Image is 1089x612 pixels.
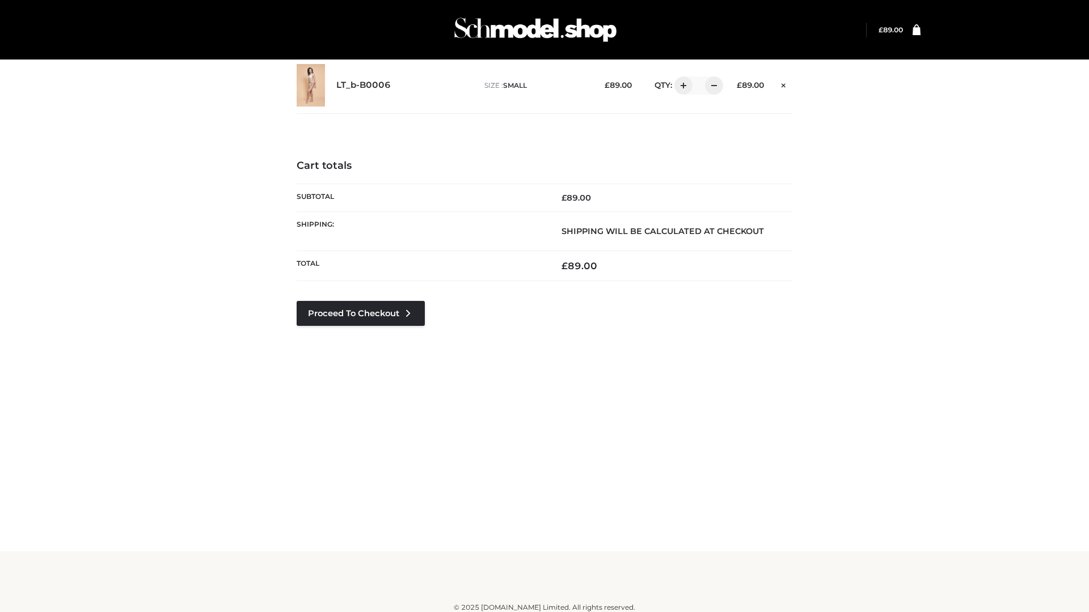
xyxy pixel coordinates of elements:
[879,25,903,34] a: £89.00
[879,25,903,34] bdi: 89.00
[562,193,591,203] bdi: 89.00
[297,251,544,281] th: Total
[605,80,632,90] bdi: 89.00
[643,76,719,95] div: QTY:
[297,160,792,172] h4: Cart totals
[297,184,544,211] th: Subtotal
[484,80,587,91] p: size :
[562,260,568,271] span: £
[879,25,883,34] span: £
[297,211,544,250] th: Shipping:
[562,193,567,203] span: £
[503,81,527,90] span: SMALL
[297,301,425,326] a: Proceed to Checkout
[737,80,764,90] bdi: 89.00
[775,76,792,91] a: Remove this item
[336,80,391,91] a: LT_b-B0006
[737,80,742,90] span: £
[562,226,764,236] strong: Shipping will be calculated at checkout
[297,64,325,107] img: LT_b-B0006 - SMALL
[605,80,610,90] span: £
[450,7,621,52] img: Schmodel Admin 964
[562,260,597,271] bdi: 89.00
